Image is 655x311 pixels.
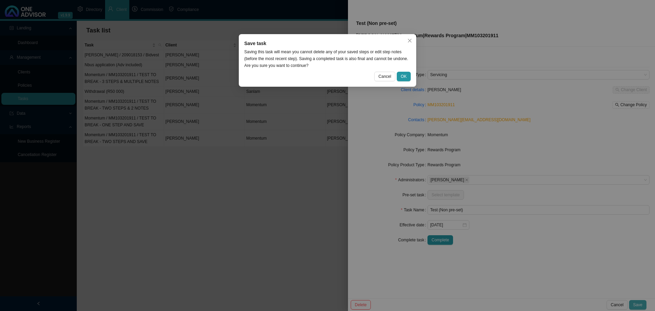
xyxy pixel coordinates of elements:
[397,72,411,81] button: OK
[244,40,411,47] div: Save task
[407,38,412,43] span: close
[378,73,391,80] span: Cancel
[374,72,395,81] button: Cancel
[401,73,407,80] span: OK
[244,48,411,69] div: Saving this task will mean you cannot delete any of your saved steps or edit step notes (before t...
[405,36,414,45] button: Close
